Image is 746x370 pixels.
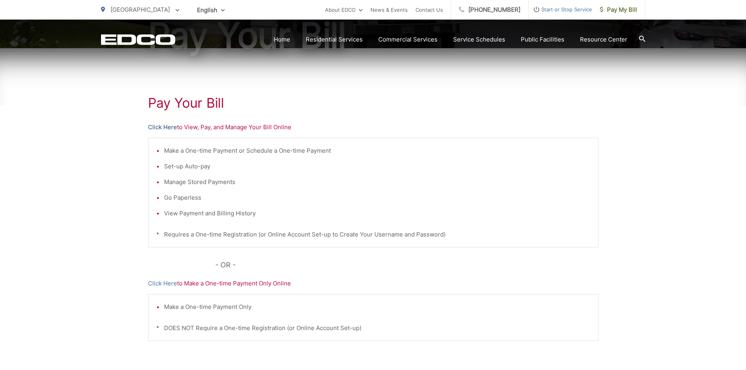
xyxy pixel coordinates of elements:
[325,5,363,14] a: About EDCO
[148,95,598,111] h1: Pay Your Bill
[110,6,170,13] span: [GEOGRAPHIC_DATA]
[215,259,598,271] p: - OR -
[164,302,590,312] li: Make a One-time Payment Only
[164,162,590,171] li: Set-up Auto-pay
[156,323,590,333] p: * DOES NOT Require a One-time Registration (or Online Account Set-up)
[164,193,590,202] li: Go Paperless
[370,5,408,14] a: News & Events
[164,177,590,187] li: Manage Stored Payments
[148,279,177,288] a: Click Here
[101,34,175,45] a: EDCD logo. Return to the homepage.
[600,5,637,14] span: Pay My Bill
[164,146,590,155] li: Make a One-time Payment or Schedule a One-time Payment
[164,209,590,218] li: View Payment and Billing History
[148,279,598,288] p: to Make a One-time Payment Only Online
[191,3,231,17] span: English
[156,230,590,239] p: * Requires a One-time Registration (or Online Account Set-up to Create Your Username and Password)
[415,5,443,14] a: Contact Us
[306,35,363,44] a: Residential Services
[378,35,437,44] a: Commercial Services
[148,123,177,132] a: Click Here
[148,123,598,132] p: to View, Pay, and Manage Your Bill Online
[453,35,505,44] a: Service Schedules
[521,35,564,44] a: Public Facilities
[274,35,290,44] a: Home
[580,35,627,44] a: Resource Center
